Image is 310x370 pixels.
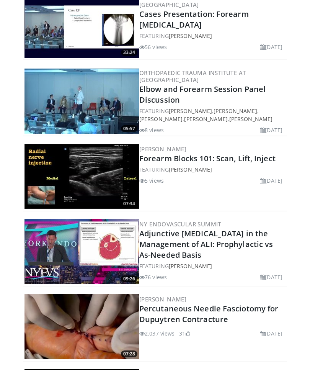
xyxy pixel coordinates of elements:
[260,329,282,337] li: [DATE]
[260,273,282,281] li: [DATE]
[24,294,139,359] a: 07:28
[139,295,186,303] a: [PERSON_NAME]
[169,107,212,115] a: [PERSON_NAME]
[139,145,186,153] a: [PERSON_NAME]
[121,125,137,132] span: 05:57
[139,273,167,281] li: 76 views
[139,84,266,105] a: Elbow and Forearm Session Panel Discussion
[139,115,183,123] a: [PERSON_NAME]
[121,350,137,357] span: 07:28
[121,275,137,282] span: 09:26
[169,166,212,173] a: [PERSON_NAME]
[139,220,221,228] a: NY Endovascular Summit
[24,219,139,284] a: 09:26
[139,69,246,83] a: Orthopaedic Trauma Institute at [GEOGRAPHIC_DATA]
[24,69,139,134] a: 05:57
[139,303,278,324] a: Percutaneous Needle Fasciotomy for Dupuytren Contracture
[139,228,273,260] a: Adjunctive [MEDICAL_DATA] in the Management of ALI: Prophylactic vs As-Needed Basis
[139,177,164,185] li: 5 views
[139,9,249,30] a: Cases Presentation: Forearm [MEDICAL_DATA]
[169,262,212,270] a: [PERSON_NAME]
[139,43,167,51] li: 56 views
[24,144,139,209] a: 07:34
[229,115,272,123] a: [PERSON_NAME]
[139,107,286,123] div: FEATURING , , , ,
[139,262,286,270] div: FEATURING
[121,49,137,56] span: 33:24
[179,329,190,337] li: 31
[121,200,137,207] span: 07:34
[139,126,164,134] li: 8 views
[184,115,227,123] a: [PERSON_NAME]
[24,219,139,284] img: 0bf5d086-d28f-4667-bf76-6a39c25305e2.300x170_q85_crop-smart_upscale.jpg
[139,153,276,164] a: Forearm Blocks 101: Scan, Lift, Inject
[139,329,175,337] li: 2,037 views
[139,32,286,40] div: FEATURING
[260,43,282,51] li: [DATE]
[214,107,257,115] a: [PERSON_NAME]
[24,294,139,359] img: df585196-8a12-42a6-8eb0-a0a1daf0aeaa.300x170_q85_crop-smart_upscale.jpg
[24,69,139,134] img: 6354610b-60a8-4403-8584-e58e584a01d0.300x170_q85_crop-smart_upscale.jpg
[260,126,282,134] li: [DATE]
[169,32,212,39] a: [PERSON_NAME]
[139,165,286,174] div: FEATURING
[24,144,139,209] img: b19165d0-9f43-4877-b612-fce2b50762e5.300x170_q85_crop-smart_upscale.jpg
[260,177,282,185] li: [DATE]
